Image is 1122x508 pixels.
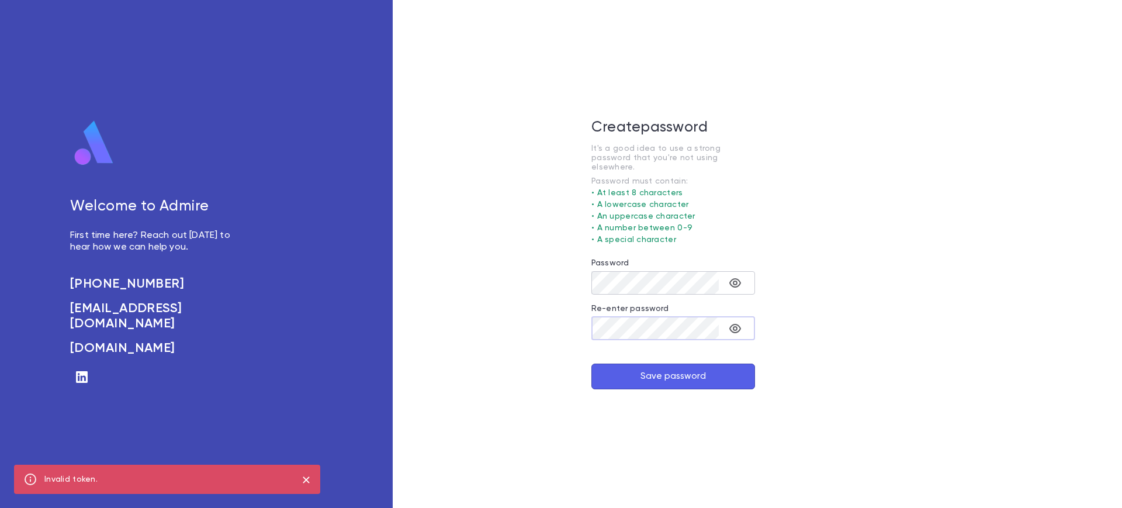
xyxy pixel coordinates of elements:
p: • A special character [591,235,755,244]
button: toggle password visibility [723,317,747,340]
button: toggle password visibility [723,271,747,295]
p: • At least 8 characters [591,188,755,198]
p: First time here? Reach out [DATE] to hear how we can help you. [70,230,243,253]
p: • A lowercase character [591,200,755,209]
div: Invalid token. [44,468,98,490]
h5: Welcome to Admire [70,198,243,216]
label: Password [591,258,629,268]
button: close [297,471,316,489]
p: • An uppercase character [591,212,755,221]
label: Re-enter password [591,304,669,313]
p: It's a good idea to use a strong password that you're not using elsewhere. [591,144,755,172]
p: • A number between 0-9 [591,223,755,233]
a: [PHONE_NUMBER] [70,277,243,292]
h5: Create password [591,119,755,137]
a: [EMAIL_ADDRESS][DOMAIN_NAME] [70,301,243,331]
img: logo [70,120,118,167]
p: Password must contain: [591,177,755,186]
a: [DOMAIN_NAME] [70,341,243,356]
button: Save password [591,364,755,389]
